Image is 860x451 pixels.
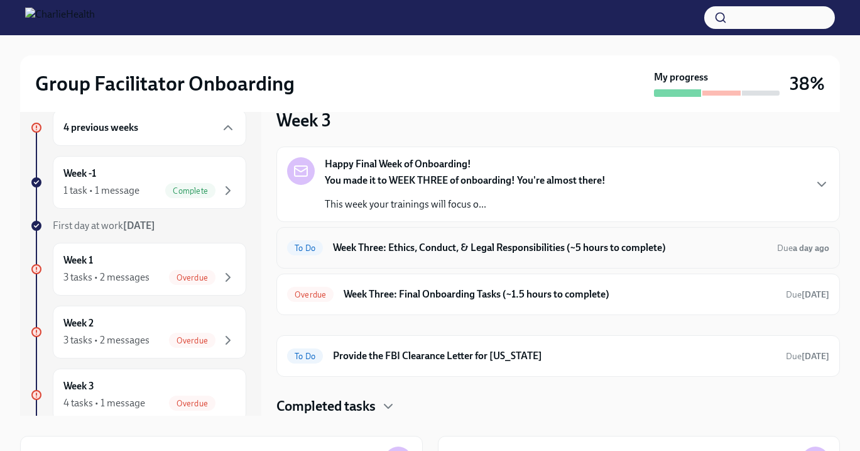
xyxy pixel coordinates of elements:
[30,369,246,421] a: Week 34 tasks • 1 messageOverdue
[802,351,829,362] strong: [DATE]
[123,220,155,231] strong: [DATE]
[287,290,334,299] span: Overdue
[63,396,145,410] div: 4 tasks • 1 message
[777,243,829,253] span: Due
[287,284,829,304] a: OverdueWeek Three: Final Onboarding Tasks (~1.5 hours to complete)Due[DATE]
[276,109,331,131] h3: Week 3
[287,352,323,361] span: To Do
[786,289,829,300] span: Due
[333,349,776,363] h6: Provide the FBI Clearance Letter for [US_STATE]
[786,351,829,362] span: Due
[287,243,323,253] span: To Do
[63,379,94,393] h6: Week 3
[325,198,606,211] p: This week your trainings will focus o...
[790,72,825,95] h3: 38%
[63,333,150,347] div: 3 tasks • 2 messages
[30,156,246,209] a: Week -11 task • 1 messageComplete
[169,399,215,408] span: Overdue
[344,287,776,301] h6: Week Three: Final Onboarding Tasks (~1.5 hours to complete)
[35,71,295,96] h2: Group Facilitator Onboarding
[325,174,606,186] strong: You made it to WEEK THREE of onboarding! You're almost there!
[333,241,767,255] h6: Week Three: Ethics, Conduct, & Legal Responsibilities (~5 hours to complete)
[63,184,139,198] div: 1 task • 1 message
[325,157,471,171] strong: Happy Final Week of Onboarding!
[169,336,215,345] span: Overdue
[63,316,94,330] h6: Week 2
[786,289,829,301] span: August 23rd, 2025 07:00
[287,238,829,258] a: To DoWeek Three: Ethics, Conduct, & Legal Responsibilities (~5 hours to complete)Duea day ago
[63,270,150,284] div: 3 tasks • 2 messages
[30,243,246,296] a: Week 13 tasks • 2 messagesOverdue
[793,243,829,253] strong: a day ago
[63,167,96,181] h6: Week -1
[276,397,376,416] h4: Completed tasks
[777,242,829,254] span: August 25th, 2025 07:00
[30,306,246,359] a: Week 23 tasks • 2 messagesOverdue
[53,109,246,146] div: 4 previous weeks
[276,397,840,416] div: Completed tasks
[63,253,93,267] h6: Week 1
[786,350,829,362] span: September 9th, 2025 07:00
[165,186,215,196] span: Complete
[25,8,95,28] img: CharlieHealth
[63,121,138,135] h6: 4 previous weeks
[287,346,829,366] a: To DoProvide the FBI Clearance Letter for [US_STATE]Due[DATE]
[654,70,708,84] strong: My progress
[30,219,246,233] a: First day at work[DATE]
[169,273,215,282] span: Overdue
[53,220,155,231] span: First day at work
[802,289,829,300] strong: [DATE]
